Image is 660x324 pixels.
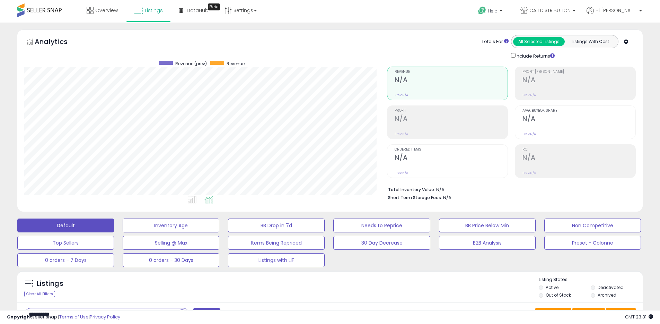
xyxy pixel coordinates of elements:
[439,236,536,250] button: B2B Analysis
[193,308,220,320] button: Filters
[37,279,63,289] h5: Listings
[95,7,118,14] span: Overview
[522,171,536,175] small: Prev: N/A
[395,148,508,152] span: Ordered Items
[439,219,536,232] button: BB Price Below Min
[388,187,435,193] b: Total Inventory Value:
[395,154,508,163] h2: N/A
[539,276,643,283] p: Listing States:
[395,93,408,97] small: Prev: N/A
[513,37,565,46] button: All Selected Listings
[17,253,114,267] button: 0 orders - 7 Days
[208,3,220,10] div: Tooltip anchor
[395,109,508,113] span: Profit
[606,308,636,320] button: Actions
[564,37,616,46] button: Listings With Cost
[522,109,635,113] span: Avg. Buybox Share
[598,284,624,290] label: Deactivated
[388,195,442,201] b: Short Term Storage Fees:
[333,236,430,250] button: 30 Day Decrease
[478,6,486,15] i: Get Help
[7,314,120,321] div: seller snap | |
[544,236,641,250] button: Preset - Colonne
[529,7,571,14] span: CAJ DISTRIBUTION
[522,93,536,97] small: Prev: N/A
[473,1,509,23] a: Help
[544,219,641,232] button: Non Competitive
[546,284,558,290] label: Active
[7,314,32,320] strong: Copyright
[522,76,635,85] h2: N/A
[506,52,563,60] div: Include Returns
[395,76,508,85] h2: N/A
[395,70,508,74] span: Revenue
[522,148,635,152] span: ROI
[522,115,635,124] h2: N/A
[388,185,631,193] li: N/A
[587,7,642,23] a: Hi [PERSON_NAME]
[488,8,498,14] span: Help
[522,132,536,136] small: Prev: N/A
[625,314,653,320] span: 2025-09-7 23:31 GMT
[443,194,451,201] span: N/A
[546,292,571,298] label: Out of Stock
[187,7,209,14] span: DataHub
[572,308,605,320] button: Columns
[522,154,635,163] h2: N/A
[598,292,616,298] label: Archived
[123,219,219,232] button: Inventory Age
[395,171,408,175] small: Prev: N/A
[24,291,55,297] div: Clear All Filters
[17,236,114,250] button: Top Sellers
[227,61,245,67] span: Revenue
[123,236,219,250] button: Selling @ Max
[123,253,219,267] button: 0 orders - 30 Days
[333,219,430,232] button: Needs to Reprice
[596,7,637,14] span: Hi [PERSON_NAME]
[482,39,509,45] div: Totals For
[522,70,635,74] span: Profit [PERSON_NAME]
[228,253,325,267] button: Listings with LIF
[35,37,81,48] h5: Analytics
[535,308,571,320] button: Save View
[228,236,325,250] button: Items Being Repriced
[145,7,163,14] span: Listings
[395,132,408,136] small: Prev: N/A
[228,219,325,232] button: BB Drop in 7d
[17,219,114,232] button: Default
[395,115,508,124] h2: N/A
[175,61,207,67] span: Revenue (prev)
